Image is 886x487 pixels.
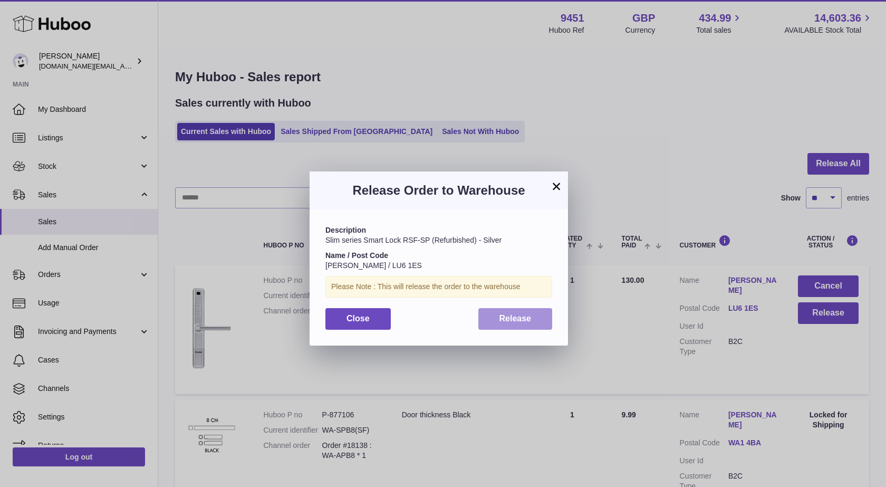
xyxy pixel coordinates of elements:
strong: Name / Post Code [325,251,388,260]
span: [PERSON_NAME] / LU6 1ES [325,261,422,270]
h3: Release Order to Warehouse [325,182,552,199]
span: Close [346,314,370,323]
button: × [550,180,563,193]
span: Release [499,314,532,323]
div: Please Note : This will release the order to the warehouse [325,276,552,298]
button: Close [325,308,391,330]
button: Release [478,308,553,330]
span: Slim series Smart Lock RSF-SP (Refurbished) - Silver [325,236,502,244]
strong: Description [325,226,366,234]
